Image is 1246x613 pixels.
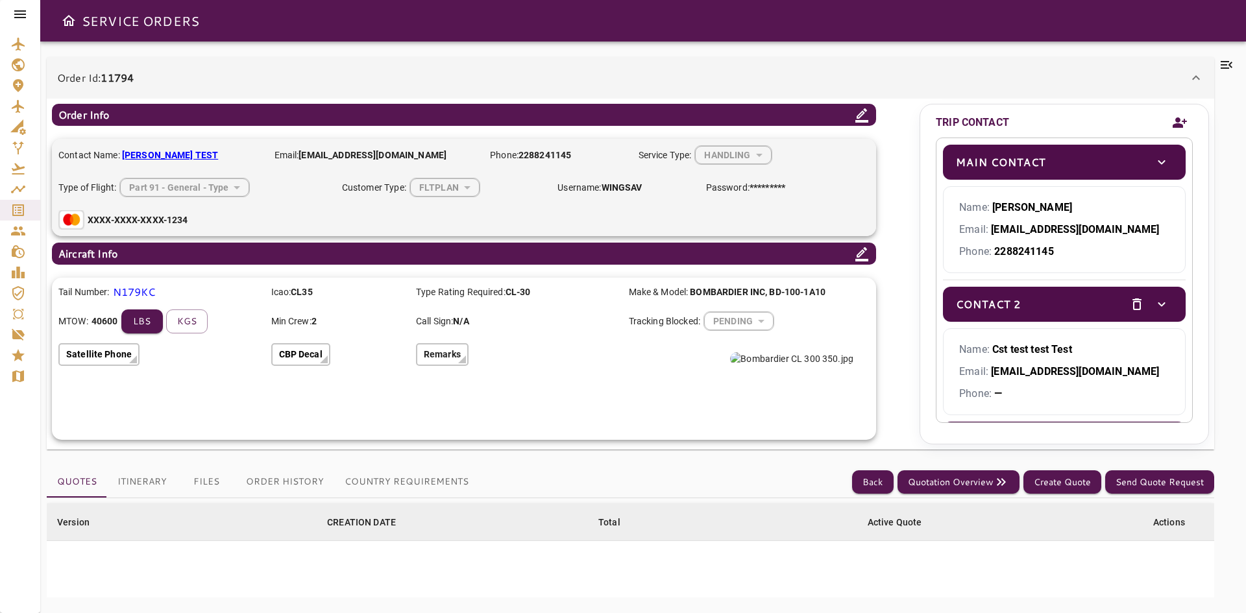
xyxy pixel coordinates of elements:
[956,296,1021,312] p: Contact 2
[898,470,1020,494] button: Quotation Overview
[236,466,334,498] button: Order History
[416,285,619,299] p: Type Rating Required:
[690,287,825,297] b: BOMBARDIER INC , BD-100-1A10
[58,309,262,333] div: MTOW:
[602,182,642,193] b: WINGSAV
[1023,470,1101,494] button: Create Quote
[121,309,163,333] button: lbs
[58,107,110,123] p: Order Info
[424,348,461,361] p: Remarks
[991,365,1159,378] b: [EMAIL_ADDRESS][DOMAIN_NAME]
[88,215,188,225] b: XXXX-XXXX-XXXX-1234
[453,316,469,326] b: N/A
[959,342,1169,357] p: Name:
[82,10,199,31] h6: SERVICE ORDERS
[868,514,939,530] span: Active Quote
[490,149,625,162] p: Phone:
[291,287,313,297] b: CL35
[56,8,82,34] button: Open drawer
[57,514,106,530] span: Version
[959,200,1169,215] p: Name:
[334,466,479,498] button: Country Requirements
[47,466,107,498] button: Quotes
[598,514,620,530] div: Total
[852,470,894,494] button: Back
[994,245,1054,258] b: 2288241145
[275,149,478,162] p: Email:
[1167,108,1193,138] button: Add new contact
[992,343,1072,355] b: Cst test test Test
[47,57,1214,99] div: Order Id:11794
[113,284,156,300] p: N179KC
[58,246,117,261] p: Aircraft Info
[57,514,90,530] div: Version
[959,244,1169,259] p: Phone:
[695,138,771,172] div: HANDLING
[629,311,832,331] div: Tracking Blocked:
[991,223,1159,235] b: [EMAIL_ADDRESS][DOMAIN_NAME]
[279,348,323,361] p: CBP Decal
[416,315,619,328] p: Call Sign:
[311,316,317,326] b: 2
[327,514,396,530] div: CREATION DATE
[639,145,774,165] div: Service Type:
[868,514,922,530] div: Active Quote
[1126,293,1148,315] button: delete
[1105,470,1214,494] button: Send Quote Request
[992,201,1072,213] b: [PERSON_NAME]
[598,514,637,530] span: Total
[107,466,177,498] button: Itinerary
[177,466,236,498] button: Files
[122,150,218,160] b: [PERSON_NAME] TEST
[506,287,531,297] b: CL-30
[410,170,480,204] div: HANDLING
[1151,293,1173,315] button: toggle
[629,285,764,299] p: Make & Model:
[327,514,413,530] span: CREATION DATE
[994,387,1002,400] b: —
[1151,151,1173,173] button: toggle
[519,150,571,160] b: 2288241145
[58,178,329,197] div: Type of Flight:
[47,466,479,498] div: basic tabs example
[66,348,132,361] p: Satellite Phone
[936,115,1009,130] p: TRIP CONTACT
[271,315,406,328] p: Min Crew:
[166,309,208,333] button: kgs
[943,145,1186,180] div: Main Contacttoggle
[706,181,785,195] p: Password:
[101,70,134,85] b: 11794
[730,352,853,365] img: Bombardier CL 300 350.jpg
[557,181,692,195] p: Username:
[342,178,545,197] div: Customer Type:
[271,285,406,299] p: Icao:
[704,304,774,339] div: HANDLING
[959,386,1169,402] p: Phone:
[956,154,1045,170] p: Main Contact
[943,287,1186,322] div: Contact 2deletetoggle
[58,210,84,230] img: Mastercard
[299,150,446,160] b: [EMAIL_ADDRESS][DOMAIN_NAME]
[47,99,1214,450] div: Order Id:11794
[959,364,1169,379] p: Email:
[57,70,134,86] p: Order Id:
[943,422,1186,457] div: Contact 3deletetoggle
[959,222,1169,237] p: Email:
[120,170,249,204] div: HANDLING
[92,315,118,328] b: 40600
[58,285,110,299] p: Tail Number:
[58,149,262,162] p: Contact Name:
